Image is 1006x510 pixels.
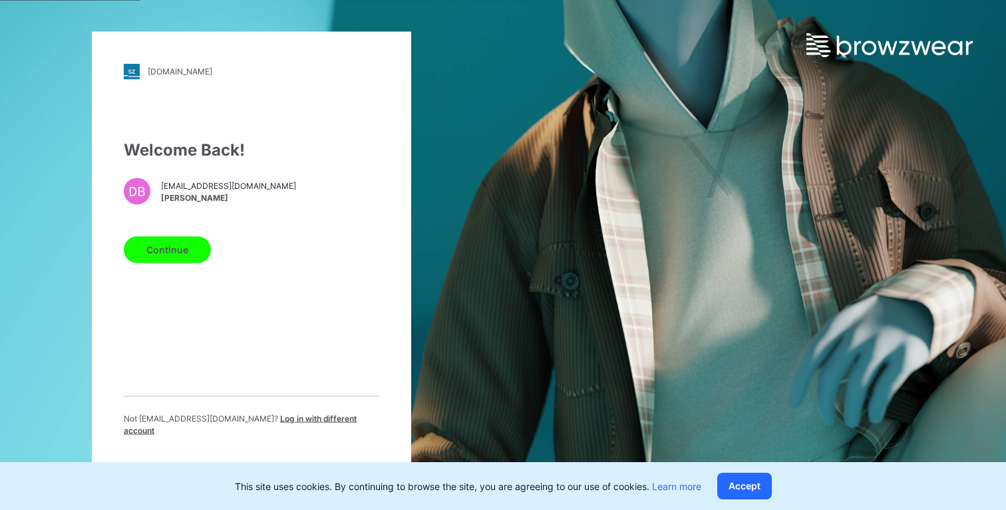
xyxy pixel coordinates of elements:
[161,192,296,204] span: [PERSON_NAME]
[806,33,973,57] img: browzwear-logo.e42bd6dac1945053ebaf764b6aa21510.svg
[124,236,211,263] button: Continue
[717,473,772,499] button: Accept
[124,138,379,162] div: Welcome Back!
[161,180,296,192] span: [EMAIL_ADDRESS][DOMAIN_NAME]
[124,412,379,436] p: Not [EMAIL_ADDRESS][DOMAIN_NAME] ?
[124,178,150,204] div: DB
[235,479,701,493] p: This site uses cookies. By continuing to browse the site, you are agreeing to our use of cookies.
[652,481,701,492] a: Learn more
[148,66,212,76] div: [DOMAIN_NAME]
[124,63,379,79] a: [DOMAIN_NAME]
[124,63,140,79] img: stylezone-logo.562084cfcfab977791bfbf7441f1a819.svg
